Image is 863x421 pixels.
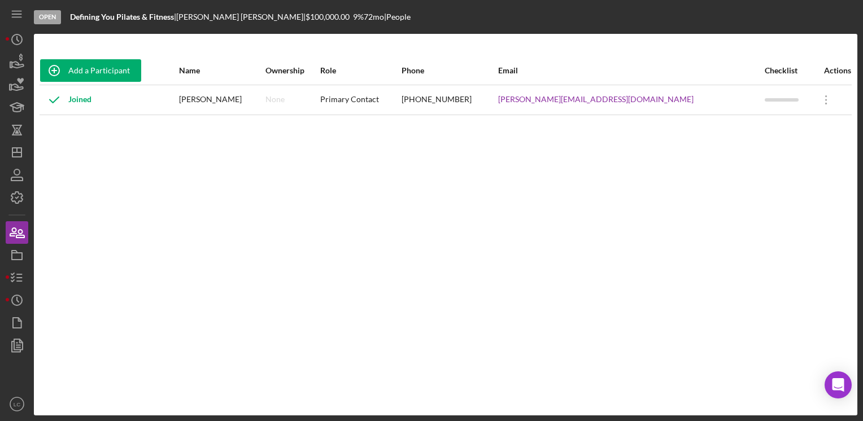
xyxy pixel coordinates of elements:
div: Actions [812,66,851,75]
div: [PHONE_NUMBER] [402,86,497,114]
text: LC [14,401,20,407]
div: Joined [40,86,91,114]
div: Primary Contact [320,86,400,114]
div: | [70,12,176,21]
div: Email [498,66,764,75]
b: Defining You Pilates & Fitness [70,12,174,21]
div: Name [179,66,264,75]
div: Open [34,10,61,24]
div: None [265,95,285,104]
button: LC [6,393,28,415]
div: Open Intercom Messenger [825,371,852,398]
div: Ownership [265,66,319,75]
div: $100,000.00 [306,12,353,21]
div: 9 % [353,12,364,21]
div: [PERSON_NAME] [PERSON_NAME] | [176,12,306,21]
div: 72 mo [364,12,384,21]
div: Phone [402,66,497,75]
div: [PERSON_NAME] [179,86,264,114]
div: Checklist [765,66,811,75]
div: Add a Participant [68,59,130,82]
a: [PERSON_NAME][EMAIL_ADDRESS][DOMAIN_NAME] [498,95,694,104]
div: Role [320,66,400,75]
button: Add a Participant [40,59,141,82]
div: | People [384,12,411,21]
